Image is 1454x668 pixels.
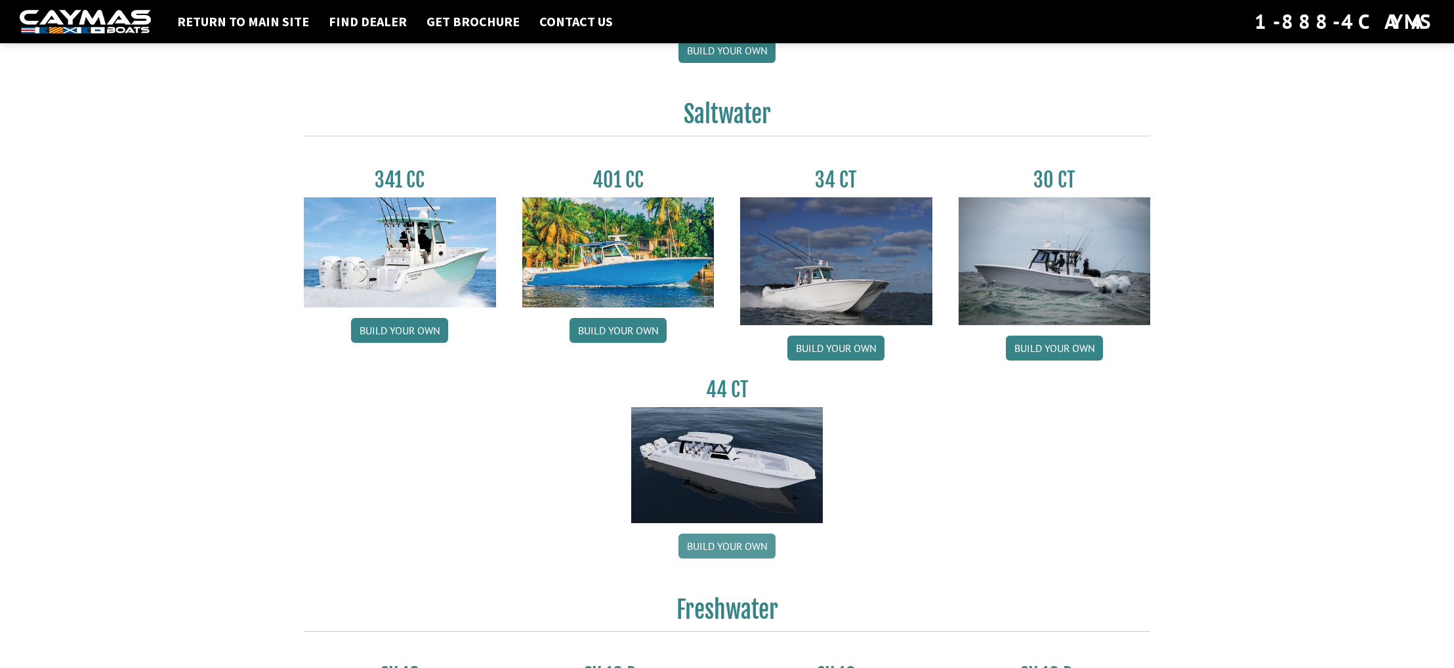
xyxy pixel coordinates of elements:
h3: 341 CC [304,168,496,192]
img: Caymas_34_CT_pic_1.jpg [740,197,932,325]
a: Find Dealer [322,13,413,30]
a: Build your own [351,318,448,343]
div: 1-888-4CAYMAS [1255,7,1434,36]
h3: 401 CC [522,168,715,192]
img: 401CC_thumb.pg.jpg [522,197,715,307]
h3: 30 CT [959,168,1151,192]
h2: Saltwater [304,100,1150,136]
h3: 44 CT [631,378,823,402]
a: Build your own [1006,336,1103,361]
img: white-logo-c9c8dbefe5ff5ceceb0f0178aa75bf4bb51f6bca0971e226c86eb53dfe498488.png [20,10,151,34]
a: Build your own [570,318,667,343]
img: 30_CT_photo_shoot_for_caymas_connect.jpg [959,197,1151,325]
a: Build your own [678,38,776,63]
img: 44ct_background.png [631,407,823,524]
a: Return to main site [171,13,316,30]
h3: 34 CT [740,168,932,192]
h2: Freshwater [304,595,1150,632]
a: Get Brochure [420,13,526,30]
a: Contact Us [533,13,619,30]
a: Build your own [678,534,776,559]
a: Build your own [787,336,884,361]
img: 341CC-thumbjpg.jpg [304,197,496,307]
